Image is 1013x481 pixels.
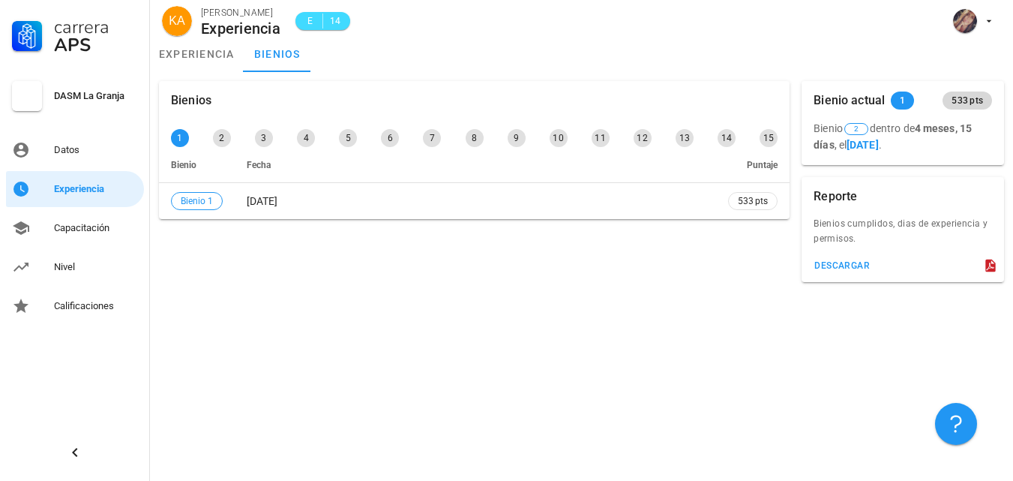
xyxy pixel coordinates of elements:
div: 2 [213,129,231,147]
span: Puntaje [747,160,778,170]
div: avatar [953,9,977,33]
a: Experiencia [6,171,144,207]
div: 9 [508,129,526,147]
a: experiencia [150,36,244,72]
div: Experiencia [54,183,138,195]
div: 3 [255,129,273,147]
div: Datos [54,144,138,156]
th: Puntaje [716,147,790,183]
button: descargar [808,255,876,276]
a: Datos [6,132,144,168]
div: Experiencia [201,20,280,37]
div: 7 [423,129,441,147]
a: Capacitación [6,210,144,246]
span: 533 pts [952,92,983,110]
div: Reporte [814,177,857,216]
div: Bienio actual [814,81,885,120]
div: 6 [381,129,399,147]
div: DASM La Granja [54,90,138,102]
a: bienios [244,36,311,72]
span: el . [839,139,882,151]
a: Nivel [6,249,144,285]
span: 2 [854,124,859,134]
th: Bienio [159,147,235,183]
div: 4 [297,129,315,147]
div: 11 [592,129,610,147]
span: Fecha [247,160,271,170]
th: Fecha [235,147,716,183]
div: 5 [339,129,357,147]
div: 8 [466,129,484,147]
div: 14 [718,129,736,147]
div: Carrera [54,18,138,36]
div: Nivel [54,261,138,273]
div: Bienios cumplidos, dias de experiencia y permisos. [802,216,1004,255]
div: APS [54,36,138,54]
div: 10 [550,129,568,147]
div: descargar [814,260,870,271]
span: Bienio 1 [181,193,213,209]
span: 533 pts [738,194,768,209]
span: 14 [329,14,341,29]
div: 12 [634,129,652,147]
span: 1 [900,92,905,110]
div: 15 [760,129,778,147]
span: KA [169,6,184,36]
div: avatar [162,6,192,36]
span: Bienio dentro de , [814,122,972,151]
div: [PERSON_NAME] [201,5,280,20]
div: Bienios [171,81,211,120]
a: Calificaciones [6,288,144,324]
div: 1 [171,129,189,147]
span: [DATE] [247,195,277,207]
b: [DATE] [847,139,879,151]
span: Bienio [171,160,196,170]
span: E [304,14,316,29]
div: Calificaciones [54,300,138,312]
div: Capacitación [54,222,138,234]
div: 13 [676,129,694,147]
